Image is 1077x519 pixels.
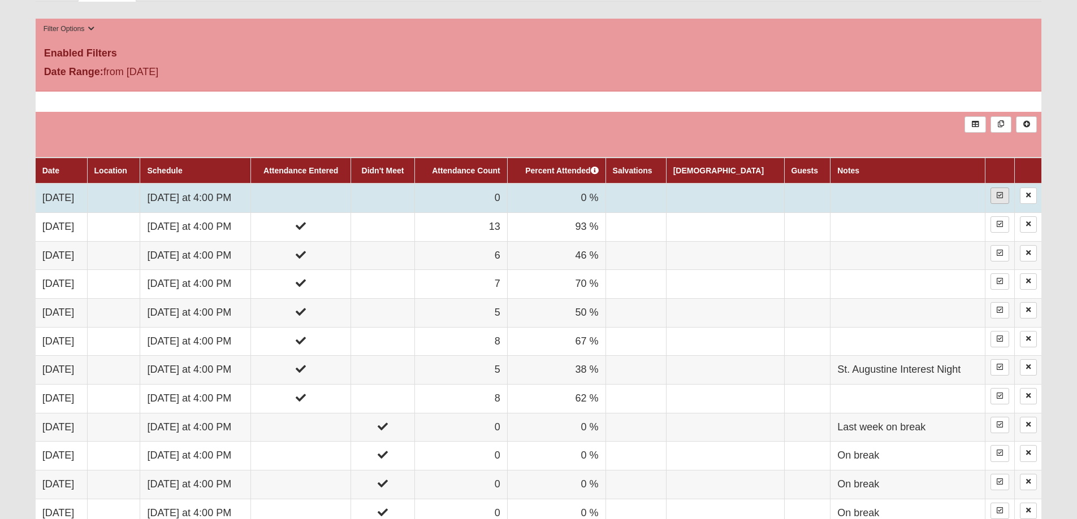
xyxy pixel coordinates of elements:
a: Delete [1020,245,1037,261]
a: Merge Records into Merge Template [991,116,1011,133]
td: [DATE] at 4:00 PM [140,442,251,470]
th: Salvations [605,158,666,184]
td: 6 [414,241,507,270]
td: [DATE] [36,298,87,327]
td: 67 % [507,327,605,356]
a: Attendance Count [432,166,500,175]
a: Delete [1020,445,1037,461]
a: Percent Attended [525,166,598,175]
td: On break [831,470,985,499]
td: 0 [414,184,507,212]
a: Delete [1020,216,1037,233]
td: 0 [414,470,507,499]
a: Delete [1020,388,1037,404]
td: 50 % [507,298,605,327]
td: 0 [414,442,507,470]
a: Delete [1020,474,1037,490]
td: [DATE] at 4:00 PM [140,212,251,241]
a: Enter Attendance [991,331,1009,347]
a: Enter Attendance [991,359,1009,376]
td: [DATE] [36,327,87,356]
td: [DATE] at 4:00 PM [140,413,251,442]
a: Enter Attendance [991,474,1009,490]
td: [DATE] [36,470,87,499]
td: [DATE] at 4:00 PM [140,184,251,212]
button: Filter Options [40,23,98,35]
td: [DATE] at 4:00 PM [140,270,251,299]
td: 0 % [507,442,605,470]
a: Export to Excel [964,116,985,133]
td: 8 [414,385,507,413]
td: 0 % [507,413,605,442]
td: 46 % [507,241,605,270]
td: 5 [414,356,507,385]
a: Delete [1020,331,1037,347]
td: 5 [414,298,507,327]
td: [DATE] at 4:00 PM [140,298,251,327]
a: Enter Attendance [991,417,1009,433]
td: 93 % [507,212,605,241]
div: from [DATE] [36,64,371,82]
td: [DATE] at 4:00 PM [140,327,251,356]
td: [DATE] at 4:00 PM [140,241,251,270]
td: [DATE] [36,442,87,470]
td: 70 % [507,270,605,299]
a: Enter Attendance [991,187,1009,204]
td: 38 % [507,356,605,385]
a: Enter Attendance [991,273,1009,290]
td: 13 [414,212,507,241]
td: [DATE] at 4:00 PM [140,385,251,413]
td: [DATE] [36,385,87,413]
th: [DEMOGRAPHIC_DATA] [666,158,784,184]
a: Delete [1020,417,1037,433]
a: Delete [1020,273,1037,290]
h4: Enabled Filters [44,47,1033,60]
td: [DATE] [36,270,87,299]
a: Attendance Entered [263,166,338,175]
td: 0 [414,413,507,442]
td: 0 % [507,470,605,499]
a: Enter Attendance [991,216,1009,233]
label: Date Range: [44,64,103,80]
td: 62 % [507,385,605,413]
th: Guests [784,158,831,184]
a: Enter Attendance [991,445,1009,461]
td: 0 % [507,184,605,212]
td: 8 [414,327,507,356]
a: Location [94,166,127,175]
td: [DATE] at 4:00 PM [140,470,251,499]
td: St. Augustine Interest Night [831,356,985,385]
a: Delete [1020,359,1037,376]
td: [DATE] [36,212,87,241]
td: [DATE] [36,356,87,385]
a: Date [42,166,59,175]
a: Alt+N [1016,116,1037,133]
a: Notes [837,166,859,175]
a: Enter Attendance [991,302,1009,319]
td: [DATE] [36,241,87,270]
a: Schedule [147,166,182,175]
td: [DATE] at 4:00 PM [140,356,251,385]
a: Enter Attendance [991,388,1009,404]
a: Didn't Meet [362,166,404,175]
td: On break [831,442,985,470]
td: [DATE] [36,413,87,442]
a: Delete [1020,187,1037,204]
td: Last week on break [831,413,985,442]
a: Delete [1020,302,1037,319]
a: Enter Attendance [991,245,1009,261]
td: 7 [414,270,507,299]
td: [DATE] [36,184,87,212]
